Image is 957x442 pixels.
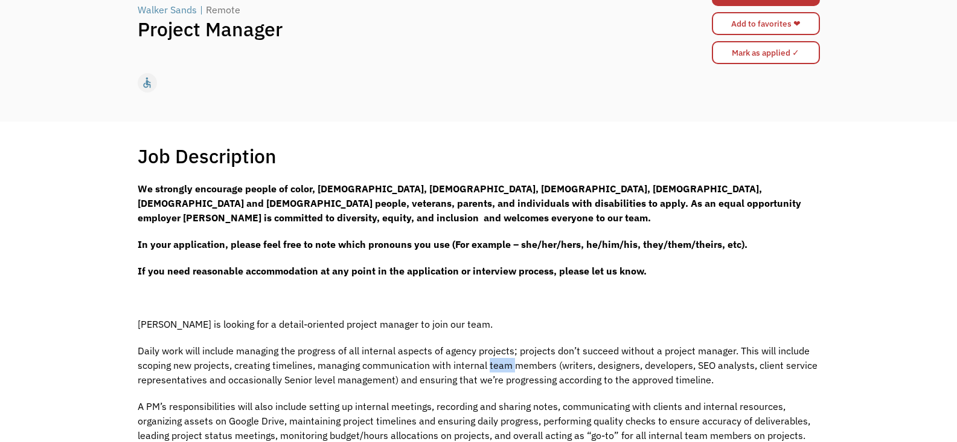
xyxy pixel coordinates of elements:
a: Walker Sands|Remote [138,2,243,17]
a: Add to favorites ❤ [712,12,820,35]
strong: We strongly encourage people of color, [DEMOGRAPHIC_DATA], [DEMOGRAPHIC_DATA], [DEMOGRAPHIC_DATA]... [138,183,801,224]
div: Remote [206,2,240,17]
div: Walker Sands [138,2,197,17]
span: [PERSON_NAME] is looking for a detail-oriented project manager to join our team. [138,318,493,330]
span: Daily work will include managing the progress of all internal aspects of agency projects; project... [138,345,818,386]
form: Mark as applied form [712,38,820,67]
div: accessible [141,74,153,92]
strong: In your application, please feel free to note which pronouns you use (For example – she/her/hers,... [138,238,747,250]
input: Mark as applied ✓ [712,41,820,64]
strong: If you need reasonable accommodation at any point in the application or interview process, please... [138,265,647,277]
h1: Project Manager [138,17,650,41]
span: A PM’s responsibilities will also include setting up internal meetings, recording and sharing not... [138,400,810,441]
h1: Job Description [138,144,277,168]
div: | [200,2,203,17]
